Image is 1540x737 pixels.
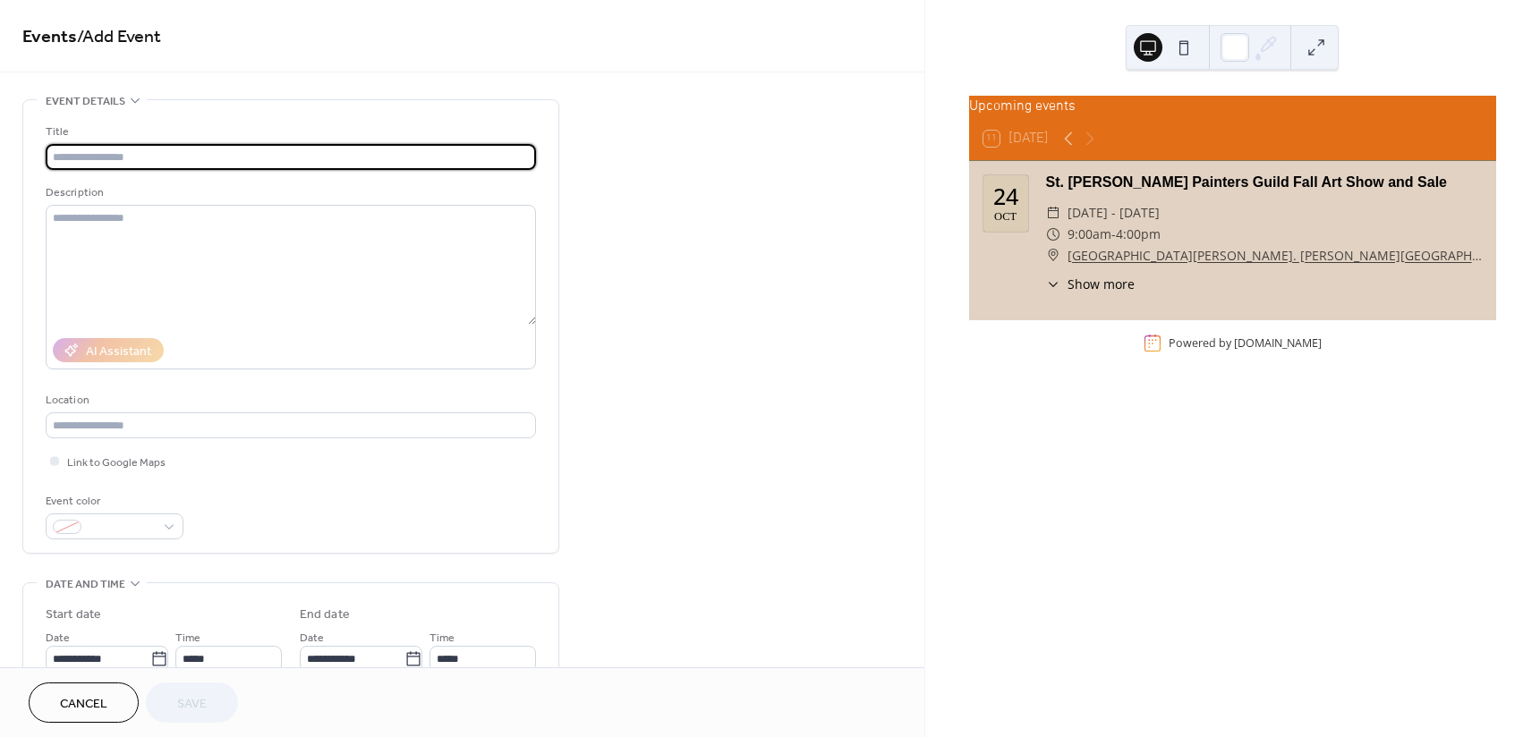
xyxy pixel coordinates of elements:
[969,96,1496,117] div: Upcoming events
[60,695,107,714] span: Cancel
[46,492,180,511] div: Event color
[1068,224,1111,245] span: 9:00am
[77,20,161,55] span: / Add Event
[1046,202,1060,224] div: ​
[1234,335,1322,351] a: [DOMAIN_NAME]
[1046,275,1135,293] button: ​Show more
[46,391,532,410] div: Location
[46,123,532,141] div: Title
[46,92,125,111] span: Event details
[22,20,77,55] a: Events
[1068,202,1160,224] span: [DATE] - [DATE]
[300,629,324,648] span: Date
[1068,275,1135,293] span: Show more
[300,606,350,624] div: End date
[430,629,455,648] span: Time
[1111,224,1116,245] span: -
[1116,224,1161,245] span: 4:00pm
[46,606,101,624] div: Start date
[29,682,139,723] button: Cancel
[994,211,1017,223] div: Oct
[1046,224,1060,245] div: ​
[1169,335,1322,351] div: Powered by
[1046,172,1482,193] div: St. [PERSON_NAME] Painters Guild Fall Art Show and Sale
[1046,275,1060,293] div: ​
[1068,245,1482,267] a: [GEOGRAPHIC_DATA][PERSON_NAME]. [PERSON_NAME][GEOGRAPHIC_DATA], [GEOGRAPHIC_DATA][PERSON_NAME]
[46,183,532,202] div: Description
[67,453,166,472] span: Link to Google Maps
[46,629,70,648] span: Date
[993,185,1018,208] div: 24
[175,629,200,648] span: Time
[46,575,125,594] span: Date and time
[1046,245,1060,267] div: ​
